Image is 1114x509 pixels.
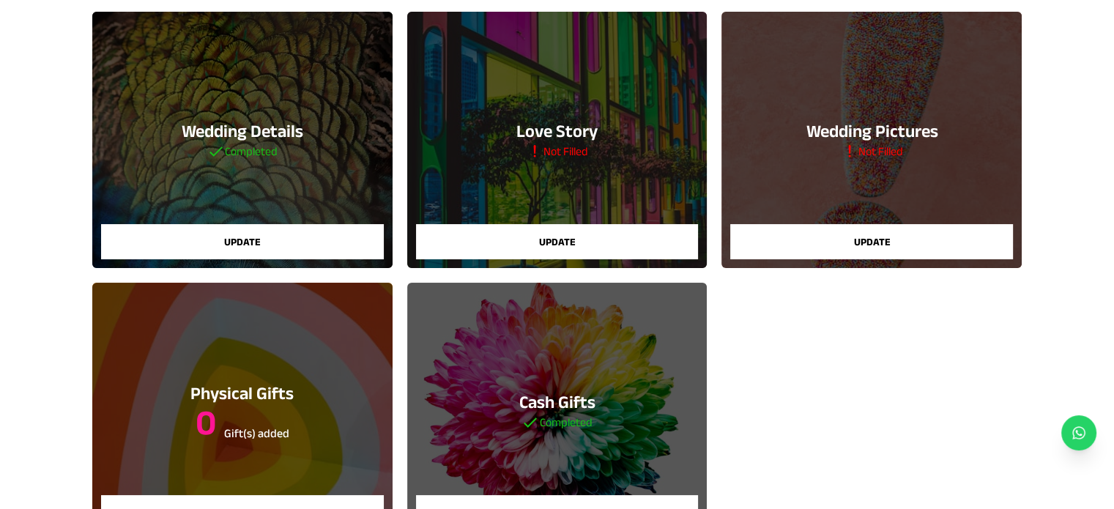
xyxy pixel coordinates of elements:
a: Love StoryNot FilledUpdate [407,12,708,268]
button: Update [101,224,384,259]
button: Update [730,224,1013,259]
h3: Cash Gifts [519,390,595,414]
sub: Gift(s) added [224,427,289,439]
h5: Completed [207,143,278,160]
a: Wedding DetailsCompletedUpdate [92,12,393,268]
h3: Physical Gifts [190,382,294,405]
h3: Wedding Details [182,119,303,143]
button: Update [416,224,699,259]
h3: Wedding Pictures [806,119,937,143]
h5: Not Filled [841,143,903,160]
a: Wedding PicturesNot FilledUpdate [721,12,1022,268]
h3: 0 [190,405,294,440]
h5: Not Filled [526,143,588,160]
h5: Completed [519,414,595,431]
h3: Love Story [516,119,598,143]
